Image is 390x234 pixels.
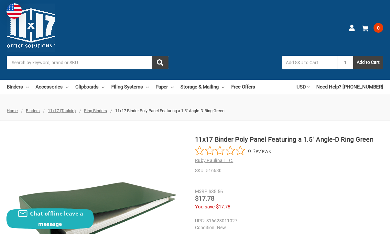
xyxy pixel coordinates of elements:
input: Search by keyword, brand or SKU [7,56,168,69]
img: duty and tax information for United States [6,3,22,19]
a: Storage & Mailing [180,80,224,94]
button: Chat offline leave a message [6,208,94,229]
span: 0 [374,23,383,33]
img: 11x17.com [7,4,55,52]
span: Chat offline leave a message [30,210,83,228]
dt: Condition: [195,224,215,231]
button: Rated 0 out of 5 stars from 0 reviews. Jump to reviews. [195,146,271,156]
a: Clipboards [75,80,104,94]
span: You save [195,204,215,210]
a: Filing Systems [111,80,149,94]
span: $17.78 [216,204,230,210]
dt: SKU: [195,167,204,174]
a: Binders [26,108,40,113]
div: MSRP [195,188,207,195]
a: Need Help? [PHONE_NUMBER] [316,80,383,94]
dd: 816628011027 [195,217,383,224]
input: Add SKU to Cart [282,56,338,69]
a: Ring Binders [84,108,107,113]
span: 11x17 Binder Poly Panel Featuring a 1.5" Angle-D Ring Green [115,108,224,113]
a: Accessories [36,80,69,94]
a: Free Offers [231,80,255,94]
span: 0 Reviews [248,146,271,156]
dd: 516630 [195,167,383,174]
span: $17.78 [195,194,214,202]
dt: UPC: [195,217,205,224]
a: 11x17 (Tabloid) [48,108,76,113]
a: Ruby Paulina LLC. [195,158,233,163]
span: $35.56 [209,189,223,194]
a: USD [297,80,309,94]
button: Add to Cart [353,56,383,69]
a: Binders [7,80,29,94]
dd: New [195,224,383,231]
a: Home [7,108,18,113]
h1: 11x17 Binder Poly Panel Featuring a 1.5" Angle-D Ring Green [195,135,383,144]
a: 0 [362,19,383,36]
a: Paper [156,80,174,94]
